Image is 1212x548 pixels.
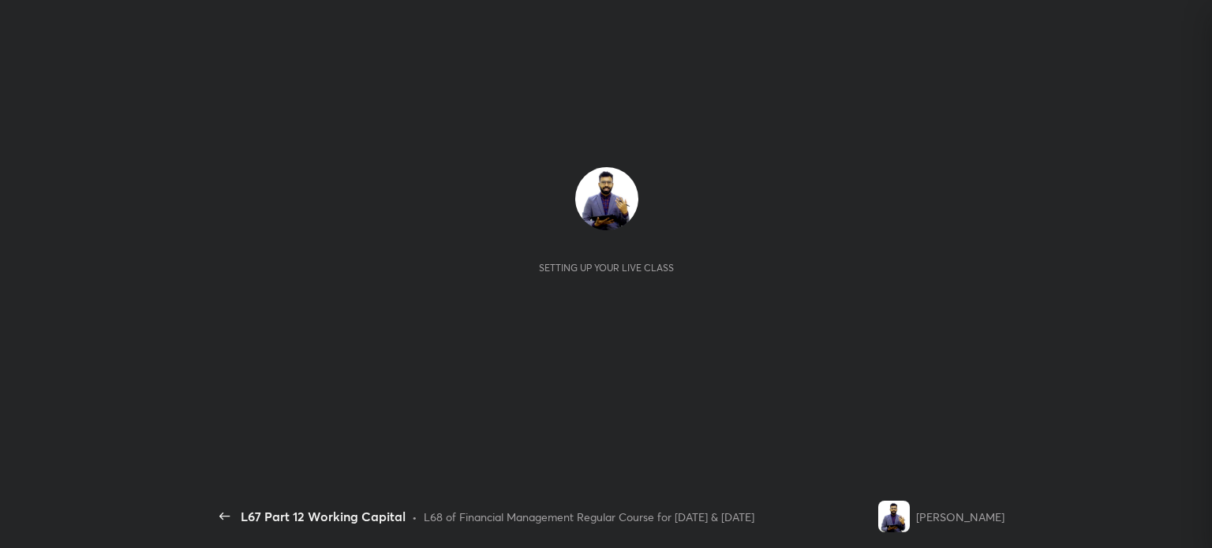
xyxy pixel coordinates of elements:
div: • [412,509,417,525]
div: L67 Part 12 Working Capital [241,507,406,526]
img: 78d879e9ade943c4a63fa74a256d960a.jpg [878,501,910,532]
div: Setting up your live class [539,262,674,274]
img: 78d879e9ade943c4a63fa74a256d960a.jpg [575,167,638,230]
div: [PERSON_NAME] [916,509,1004,525]
div: L68 of Financial Management Regular Course for [DATE] & [DATE] [424,509,754,525]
